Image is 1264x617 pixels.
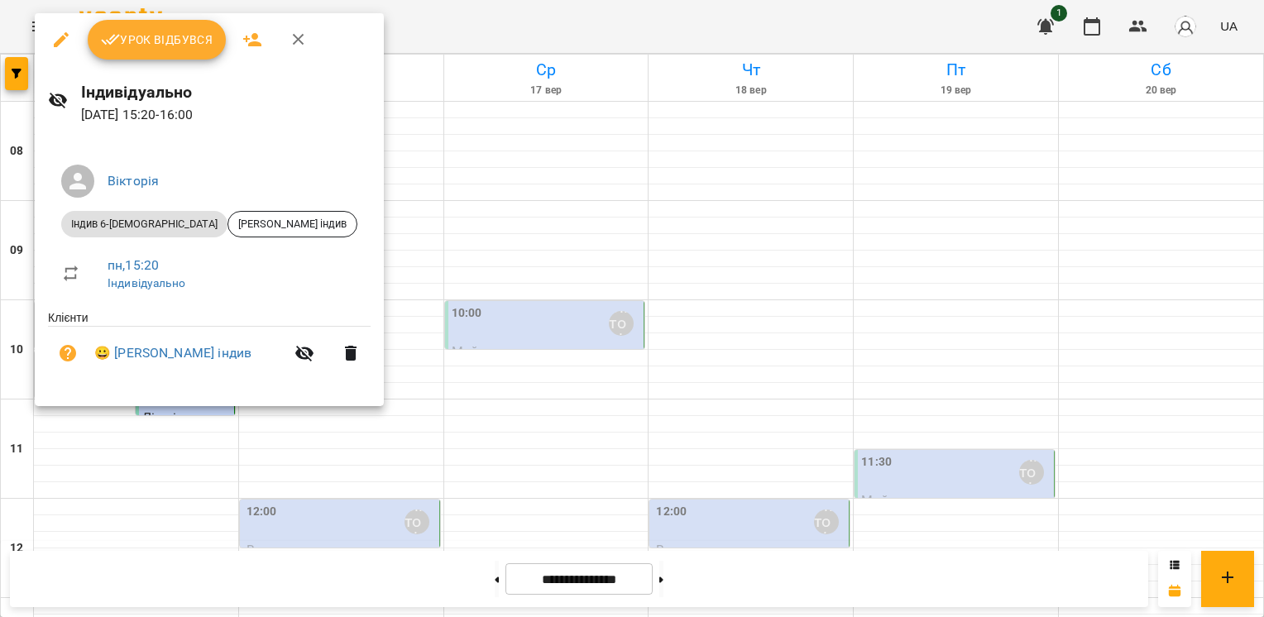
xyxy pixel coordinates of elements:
button: Урок відбувся [88,20,227,60]
button: Візит ще не сплачено. Додати оплату? [48,333,88,373]
a: Індивідуально [108,276,185,289]
span: Індив 6-[DEMOGRAPHIC_DATA] [61,217,227,232]
span: [PERSON_NAME] індив [228,217,357,232]
a: пн , 15:20 [108,257,159,273]
a: 😀 [PERSON_NAME] індив [94,343,251,363]
p: [DATE] 15:20 - 16:00 [81,105,371,125]
span: Урок відбувся [101,30,213,50]
a: Вікторія [108,173,159,189]
ul: Клієнти [48,309,371,386]
h6: Індивідуально [81,79,371,105]
div: [PERSON_NAME] індив [227,211,357,237]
